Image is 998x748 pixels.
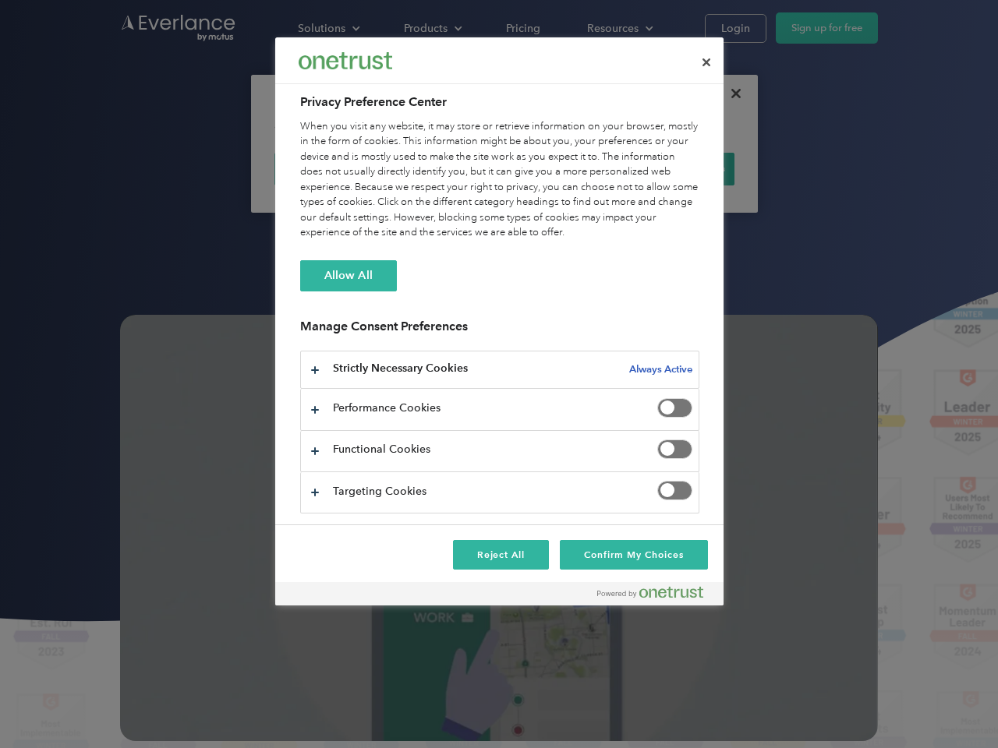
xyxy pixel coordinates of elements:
[300,119,699,241] div: When you visit any website, it may store or retrieve information on your browser, mostly in the f...
[453,540,550,570] button: Reject All
[560,540,707,570] button: Confirm My Choices
[300,319,699,343] h3: Manage Consent Preferences
[115,93,193,125] input: Submit
[300,93,699,111] h2: Privacy Preference Center
[597,586,716,605] a: Powered by OneTrust Opens in a new Tab
[275,37,724,605] div: Privacy Preference Center
[689,45,724,79] button: Close
[300,260,397,291] button: Allow All
[597,586,703,598] img: Powered by OneTrust Opens in a new Tab
[299,45,392,76] div: Everlance
[275,37,724,605] div: Preference center
[299,52,392,69] img: Everlance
